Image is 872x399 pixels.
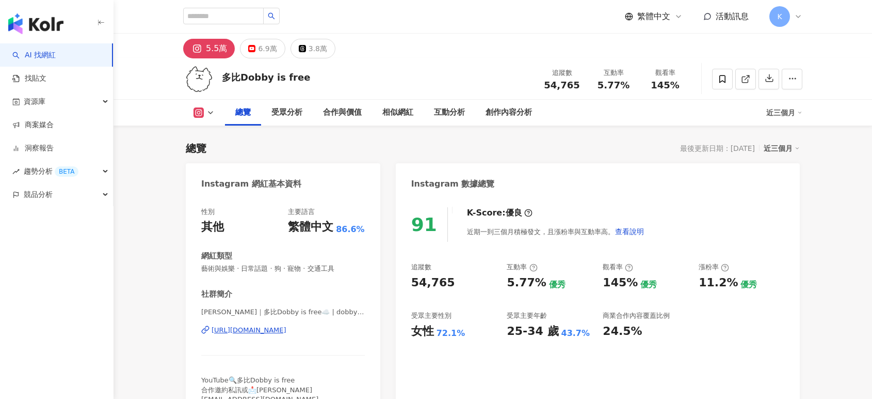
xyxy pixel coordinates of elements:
[222,71,310,84] div: 多比Dobby is free
[561,328,590,339] div: 43.7%
[206,41,227,56] div: 5.5萬
[24,90,45,113] span: 資源庫
[615,227,644,236] span: 查看說明
[603,311,670,320] div: 商業合作內容覆蓋比例
[507,275,546,291] div: 5.77%
[594,68,633,78] div: 互動率
[603,263,633,272] div: 觀看率
[411,178,495,190] div: Instagram 數據總覽
[411,324,434,340] div: 女性
[201,207,215,217] div: 性別
[258,41,277,56] div: 6.9萬
[637,11,670,22] span: 繁體中文
[323,106,362,119] div: 合作與價值
[766,104,802,121] div: 近三個月
[12,143,54,154] a: 洞察報告
[680,144,755,152] div: 最後更新日期：[DATE]
[382,106,413,119] div: 相似網紅
[12,168,20,175] span: rise
[651,80,680,90] span: 145%
[716,11,749,21] span: 活動訊息
[777,11,782,22] span: K
[55,166,78,177] div: BETA
[24,160,78,183] span: 趨勢分析
[288,219,333,235] div: 繁體中文
[8,13,63,34] img: logo
[506,207,522,219] div: 優良
[507,263,537,272] div: 互動率
[12,50,56,60] a: searchAI 找網紅
[186,141,206,156] div: 總覽
[598,80,629,90] span: 5.77%
[411,214,437,235] div: 91
[549,279,566,290] div: 優秀
[740,279,757,290] div: 優秀
[235,106,251,119] div: 總覽
[24,183,53,206] span: 競品分析
[183,64,214,95] img: KOL Avatar
[615,221,644,242] button: 查看說明
[603,324,642,340] div: 24.5%
[290,39,335,58] button: 3.8萬
[507,324,558,340] div: 25-34 歲
[268,12,275,20] span: search
[486,106,532,119] div: 創作內容分析
[507,311,547,320] div: 受眾主要年齡
[309,41,327,56] div: 3.8萬
[240,39,285,58] button: 6.9萬
[764,142,800,155] div: 近三個月
[201,251,232,262] div: 網紅類型
[201,178,301,190] div: Instagram 網紅基本資料
[183,39,235,58] button: 5.5萬
[645,68,685,78] div: 觀看率
[542,68,582,78] div: 追蹤數
[411,263,431,272] div: 追蹤數
[201,219,224,235] div: 其他
[288,207,315,217] div: 主要語言
[699,275,738,291] div: 11.2%
[212,326,286,335] div: [URL][DOMAIN_NAME]
[201,326,365,335] a: [URL][DOMAIN_NAME]
[603,275,638,291] div: 145%
[201,289,232,300] div: 社群簡介
[12,73,46,84] a: 找貼文
[411,275,455,291] div: 54,765
[544,80,579,90] span: 54,765
[434,106,465,119] div: 互動分析
[640,279,657,290] div: 優秀
[467,221,644,242] div: 近期一到三個月積極發文，且漲粉率與互動率高。
[467,207,532,219] div: K-Score :
[201,308,365,317] span: [PERSON_NAME]｜多比Dobby is free☁️ | dobby_itssofluffy
[699,263,729,272] div: 漲粉率
[411,311,451,320] div: 受眾主要性別
[336,224,365,235] span: 86.6%
[12,120,54,130] a: 商案媒合
[271,106,302,119] div: 受眾分析
[437,328,465,339] div: 72.1%
[201,264,365,273] span: 藝術與娛樂 · 日常話題 · 狗 · 寵物 · 交通工具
